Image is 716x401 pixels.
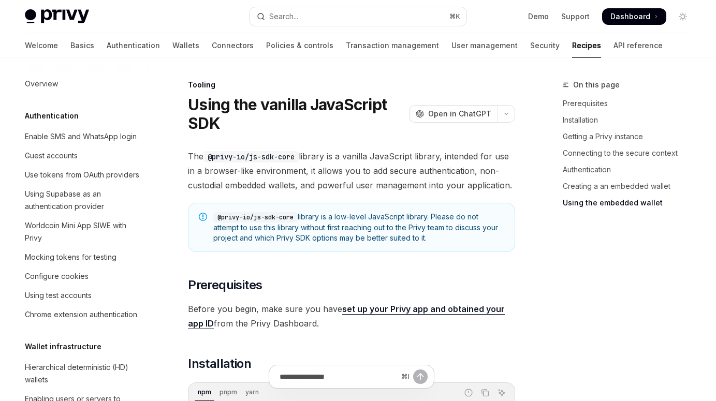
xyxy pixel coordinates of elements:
[25,9,89,24] img: light logo
[25,130,137,143] div: Enable SMS and WhatsApp login
[346,33,439,58] a: Transaction management
[17,166,149,184] a: Use tokens from OAuth providers
[563,112,699,128] a: Installation
[250,7,466,26] button: Open search
[610,11,650,22] span: Dashboard
[613,33,663,58] a: API reference
[266,33,333,58] a: Policies & controls
[602,8,666,25] a: Dashboard
[25,340,101,353] h5: Wallet infrastructure
[70,33,94,58] a: Basics
[25,308,137,321] div: Chrome extension authentication
[188,355,251,372] span: Installation
[213,212,298,222] code: @privy-io/js-sdk-core
[188,149,515,192] span: The library is a vanilla JavaScript library, intended for use in a browser-like environment, it a...
[449,12,460,21] span: ⌘ K
[563,195,699,211] a: Using the embedded wallet
[413,369,428,384] button: Send message
[563,161,699,178] a: Authentication
[17,75,149,93] a: Overview
[213,212,504,243] span: library is a low-level JavaScript library. Please do not attempt to use this library without firs...
[17,305,149,324] a: Chrome extension authentication
[25,270,89,283] div: Configure cookies
[572,33,601,58] a: Recipes
[17,286,149,305] a: Using test accounts
[563,178,699,195] a: Creating a an embedded wallet
[563,128,699,145] a: Getting a Privy instance
[17,216,149,247] a: Worldcoin Mini App SIWE with Privy
[25,169,139,181] div: Use tokens from OAuth providers
[561,11,590,22] a: Support
[25,150,78,162] div: Guest accounts
[188,304,505,329] a: set up your Privy app and obtained your app ID
[25,188,143,213] div: Using Supabase as an authentication provider
[188,302,515,331] span: Before you begin, make sure you have from the Privy Dashboard.
[451,33,518,58] a: User management
[563,145,699,161] a: Connecting to the secure context
[25,251,116,263] div: Mocking tokens for testing
[199,213,207,221] svg: Note
[172,33,199,58] a: Wallets
[25,78,58,90] div: Overview
[563,95,699,112] a: Prerequisites
[25,219,143,244] div: Worldcoin Mini App SIWE with Privy
[17,185,149,216] a: Using Supabase as an authentication provider
[25,110,79,122] h5: Authentication
[17,248,149,266] a: Mocking tokens for testing
[17,127,149,146] a: Enable SMS and WhatsApp login
[280,365,397,388] input: Ask a question...
[675,8,691,25] button: Toggle dark mode
[25,289,92,302] div: Using test accounts
[25,33,58,58] a: Welcome
[188,95,405,132] h1: Using the vanilla JavaScript SDK
[409,105,498,123] button: Open in ChatGPT
[17,146,149,165] a: Guest accounts
[530,33,560,58] a: Security
[269,10,298,23] div: Search...
[17,358,149,389] a: Hierarchical deterministic (HD) wallets
[17,267,149,286] a: Configure cookies
[212,33,254,58] a: Connectors
[188,80,515,90] div: Tooling
[25,361,143,386] div: Hierarchical deterministic (HD) wallets
[107,33,160,58] a: Authentication
[428,109,491,119] span: Open in ChatGPT
[188,277,262,293] span: Prerequisites
[573,79,620,91] span: On this page
[528,11,549,22] a: Demo
[203,151,299,162] code: @privy-io/js-sdk-core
